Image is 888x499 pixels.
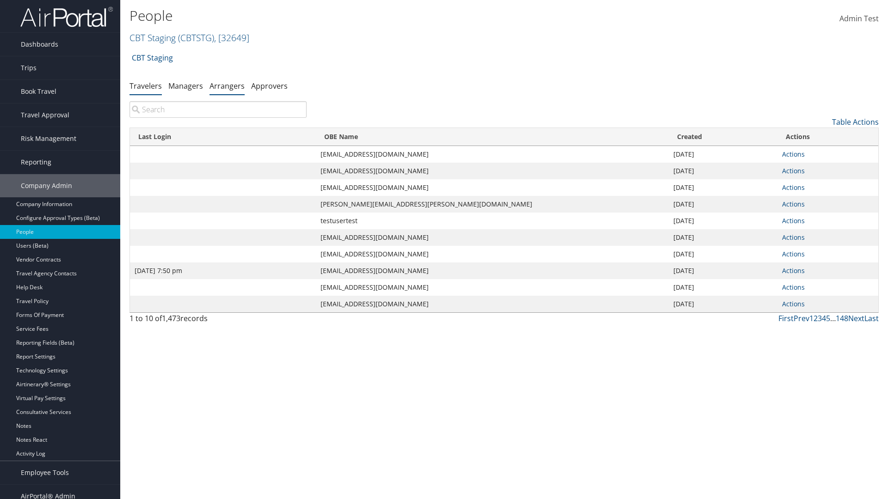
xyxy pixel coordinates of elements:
span: Book Travel [21,80,56,103]
a: Actions [782,266,805,275]
img: airportal-logo.png [20,6,113,28]
span: Travel Approval [21,103,69,127]
a: Actions [782,183,805,192]
a: Actions [782,166,805,175]
span: Trips [21,56,37,79]
span: , [ 32649 ] [214,31,249,44]
a: CBT Staging [129,31,249,44]
a: Managers [168,81,203,91]
td: [DATE] [669,196,777,213]
a: 2 [814,313,818,323]
td: [DATE] [669,213,777,229]
a: Actions [782,233,805,242]
span: Dashboards [21,33,58,56]
a: 4 [822,313,826,323]
td: [DATE] [669,179,777,196]
a: Prev [794,313,809,323]
td: [DATE] [669,246,777,262]
td: [EMAIL_ADDRESS][DOMAIN_NAME] [316,229,669,246]
a: 5 [826,313,830,323]
a: Table Actions [832,117,879,127]
a: 3 [818,313,822,323]
td: [EMAIL_ADDRESS][DOMAIN_NAME] [316,146,669,163]
td: [EMAIL_ADDRESS][DOMAIN_NAME] [316,246,669,262]
td: [EMAIL_ADDRESS][DOMAIN_NAME] [316,296,669,312]
a: Approvers [251,81,288,91]
td: [DATE] 7:50 pm [130,262,316,279]
td: [DATE] [669,163,777,179]
th: OBE Name: activate to sort column ascending [316,128,669,146]
div: 1 to 10 of records [129,313,307,329]
a: Travelers [129,81,162,91]
span: ( CBTSTG ) [178,31,214,44]
th: Last Login: activate to sort column ascending [130,128,316,146]
a: Actions [782,299,805,308]
span: Reporting [21,151,51,174]
a: Last [864,313,879,323]
a: First [778,313,794,323]
input: Search [129,101,307,118]
a: 1 [809,313,814,323]
h1: People [129,6,629,25]
span: Company Admin [21,174,72,197]
a: Actions [782,249,805,258]
th: Created: activate to sort column ascending [669,128,777,146]
span: 1,473 [162,313,180,323]
a: Actions [782,283,805,292]
span: … [830,313,836,323]
td: [EMAIL_ADDRESS][DOMAIN_NAME] [316,262,669,279]
th: Actions [777,128,878,146]
td: [DATE] [669,279,777,296]
td: [DATE] [669,146,777,163]
td: [DATE] [669,296,777,312]
a: Actions [782,200,805,208]
span: Risk Management [21,127,76,150]
td: [DATE] [669,262,777,279]
td: [EMAIL_ADDRESS][DOMAIN_NAME] [316,279,669,296]
span: Employee Tools [21,461,69,484]
span: Admin Test [839,13,879,24]
a: Next [848,313,864,323]
td: [EMAIL_ADDRESS][DOMAIN_NAME] [316,179,669,196]
a: 148 [836,313,848,323]
a: Actions [782,150,805,158]
a: CBT Staging [132,49,173,67]
a: Actions [782,216,805,225]
a: Arrangers [210,81,245,91]
a: Admin Test [839,5,879,33]
td: [DATE] [669,229,777,246]
td: testusertest [316,213,669,229]
td: [PERSON_NAME][EMAIL_ADDRESS][PERSON_NAME][DOMAIN_NAME] [316,196,669,213]
td: [EMAIL_ADDRESS][DOMAIN_NAME] [316,163,669,179]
